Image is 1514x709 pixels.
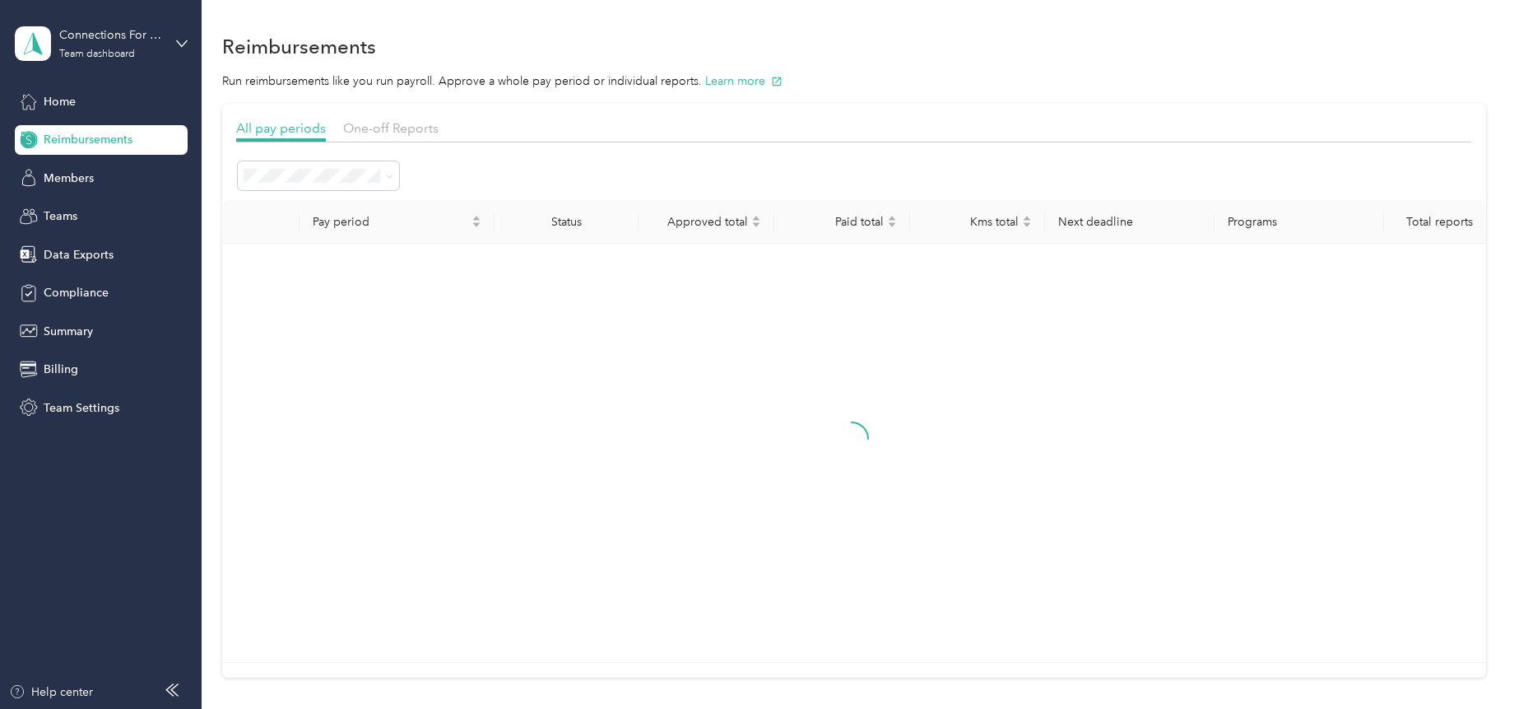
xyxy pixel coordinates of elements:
span: caret-up [1022,213,1032,223]
div: Status [508,215,625,229]
div: Team dashboard [59,49,135,59]
span: caret-up [471,213,481,223]
div: Connections For Families Society [59,26,162,44]
th: Pay period [300,200,495,244]
th: Kms total [910,200,1046,244]
th: Total reports [1384,200,1486,244]
button: Learn more [705,72,783,90]
th: Paid total [774,200,910,244]
span: caret-down [1022,220,1032,230]
span: Paid total [787,215,884,229]
span: Members [44,170,94,187]
span: Kms total [923,215,1019,229]
button: Help center [9,683,93,701]
th: Next deadline [1045,200,1214,244]
span: caret-down [887,220,897,230]
span: All pay periods [236,120,326,136]
th: Programs [1214,200,1384,244]
span: Approved total [652,215,748,229]
span: Reimbursements [44,131,132,148]
span: caret-down [751,220,761,230]
th: Approved total [639,200,774,244]
span: caret-down [471,220,481,230]
span: caret-up [887,213,897,223]
span: Billing [44,361,78,378]
span: One-off Reports [343,120,439,136]
iframe: Everlance-gr Chat Button Frame [1422,617,1514,709]
span: Summary [44,323,93,340]
span: Data Exports [44,246,114,264]
p: Run reimbursements like you run payroll. Approve a whole pay period or individual reports. [222,72,1486,90]
span: Teams [44,208,77,225]
span: caret-up [751,213,761,223]
h1: Reimbursements [222,38,376,55]
span: Pay period [313,215,468,229]
span: Compliance [44,284,109,301]
span: Home [44,93,76,110]
span: Team Settings [44,399,119,417]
